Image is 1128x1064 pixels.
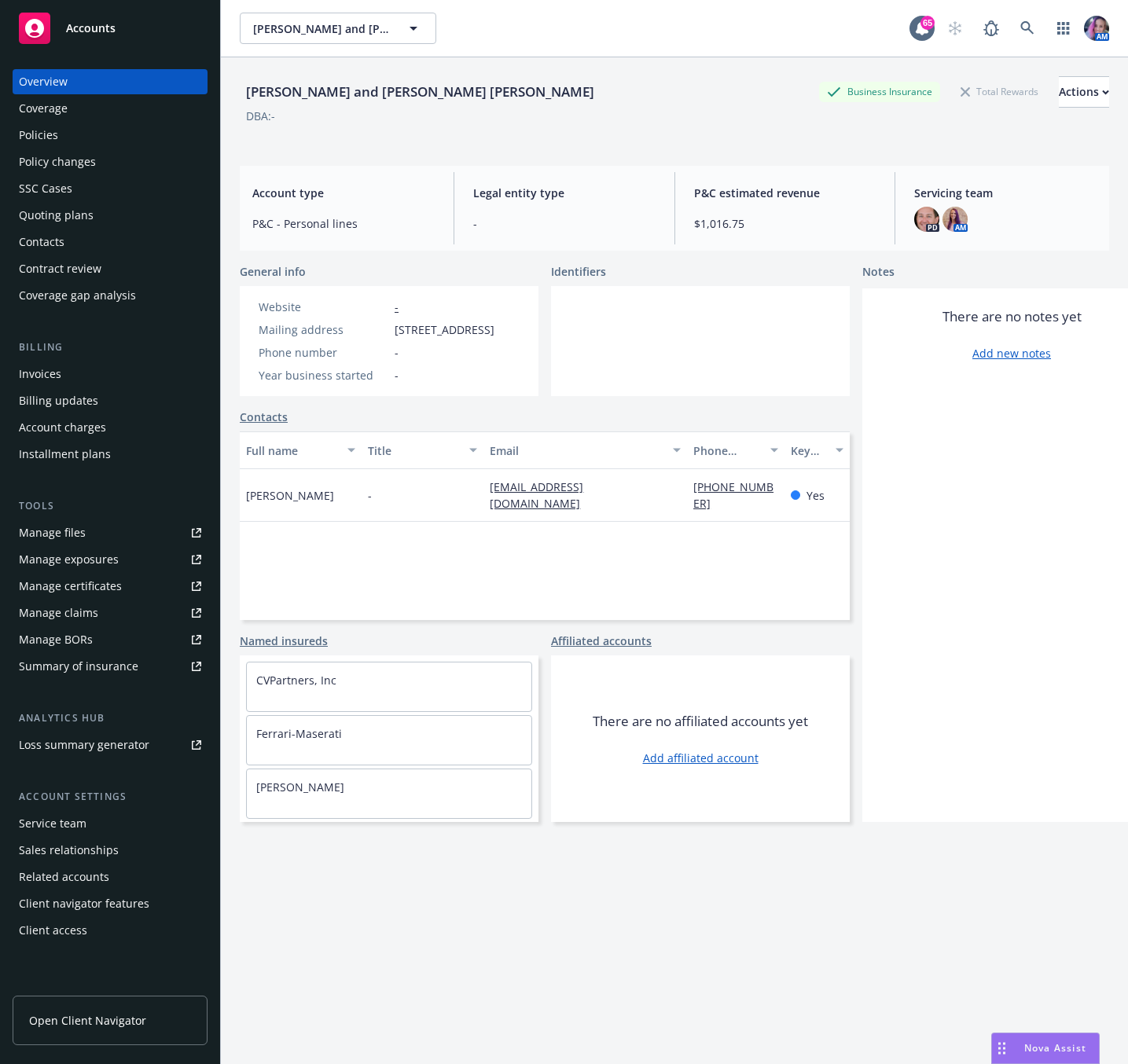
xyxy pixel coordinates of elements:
[13,891,208,916] a: Client navigator features
[687,431,784,469] button: Phone number
[240,13,436,44] button: [PERSON_NAME] and [PERSON_NAME] [PERSON_NAME]
[991,1033,1100,1064] button: Nova Assist
[13,442,208,467] a: Installment plans
[19,203,94,228] div: Quoting plans
[13,256,208,281] a: Contract review
[551,633,652,649] a: Affiliated accounts
[693,479,773,511] a: [PHONE_NUMBER]
[368,442,460,459] div: Title
[593,712,808,731] span: There are no affiliated accounts yet
[13,547,208,572] a: Manage exposures
[259,299,388,315] div: Website
[19,891,149,916] div: Client navigator features
[920,16,935,30] div: 65
[1059,76,1109,108] button: Actions
[13,864,208,890] a: Related accounts
[819,82,940,101] div: Business Insurance
[19,123,58,148] div: Policies
[19,96,68,121] div: Coverage
[240,633,328,649] a: Named insureds
[19,600,98,626] div: Manage claims
[13,918,208,943] a: Client access
[66,22,116,35] span: Accounts
[13,838,208,863] a: Sales relationships
[395,299,399,314] a: -
[368,487,372,504] span: -
[942,207,968,232] img: photo
[395,367,399,383] span: -
[19,654,138,679] div: Summary of insurance
[256,673,336,688] a: CVPartners, Inc
[19,149,96,174] div: Policy changes
[862,263,895,282] span: Notes
[19,388,98,413] div: Billing updates
[13,388,208,413] a: Billing updates
[19,811,86,836] div: Service team
[19,69,68,94] div: Overview
[1059,77,1109,107] div: Actions
[246,487,334,504] span: [PERSON_NAME]
[1012,13,1043,44] a: Search
[694,185,876,201] span: P&C estimated revenue
[19,361,61,387] div: Invoices
[19,415,106,440] div: Account charges
[976,13,1007,44] a: Report a Bug
[992,1033,1012,1063] div: Drag to move
[13,339,208,355] div: Billing
[259,367,388,383] div: Year business started
[972,345,1051,361] a: Add new notes
[13,520,208,545] a: Manage files
[252,215,435,232] span: P&C - Personal lines
[13,149,208,174] a: Policy changes
[13,361,208,387] a: Invoices
[807,487,825,504] span: Yes
[240,409,288,425] a: Contacts
[19,732,149,758] div: Loss summary generator
[942,307,1082,326] span: There are no notes yet
[19,442,111,467] div: Installment plans
[939,13,971,44] a: Start snowing
[914,207,939,232] img: photo
[19,627,93,652] div: Manage BORs
[19,864,109,890] div: Related accounts
[473,215,656,232] span: -
[240,82,601,102] div: [PERSON_NAME] and [PERSON_NAME] [PERSON_NAME]
[13,415,208,440] a: Account charges
[256,780,344,794] a: [PERSON_NAME]
[490,442,663,459] div: Email
[13,789,208,805] div: Account settings
[13,710,208,726] div: Analytics hub
[19,176,72,201] div: SSC Cases
[19,229,64,255] div: Contacts
[693,442,761,459] div: Phone number
[13,600,208,626] a: Manage claims
[246,442,338,459] div: Full name
[29,1012,146,1029] span: Open Client Navigator
[19,520,86,545] div: Manage files
[19,574,122,599] div: Manage certificates
[252,185,435,201] span: Account type
[246,108,275,124] div: DBA: -
[791,442,826,459] div: Key contact
[19,918,87,943] div: Client access
[259,321,388,338] div: Mailing address
[473,185,656,201] span: Legal entity type
[13,732,208,758] a: Loss summary generator
[395,321,494,338] span: [STREET_ADDRESS]
[256,726,342,741] a: Ferrari-Maserati
[253,20,389,37] span: [PERSON_NAME] and [PERSON_NAME] [PERSON_NAME]
[240,431,362,469] button: Full name
[1024,1041,1086,1055] span: Nova Assist
[19,547,119,572] div: Manage exposures
[1084,16,1109,41] img: photo
[13,123,208,148] a: Policies
[643,750,759,766] a: Add affiliated account
[13,283,208,308] a: Coverage gap analysis
[395,344,399,361] span: -
[362,431,483,469] button: Title
[240,263,306,280] span: General info
[13,6,208,50] a: Accounts
[13,627,208,652] a: Manage BORs
[13,229,208,255] a: Contacts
